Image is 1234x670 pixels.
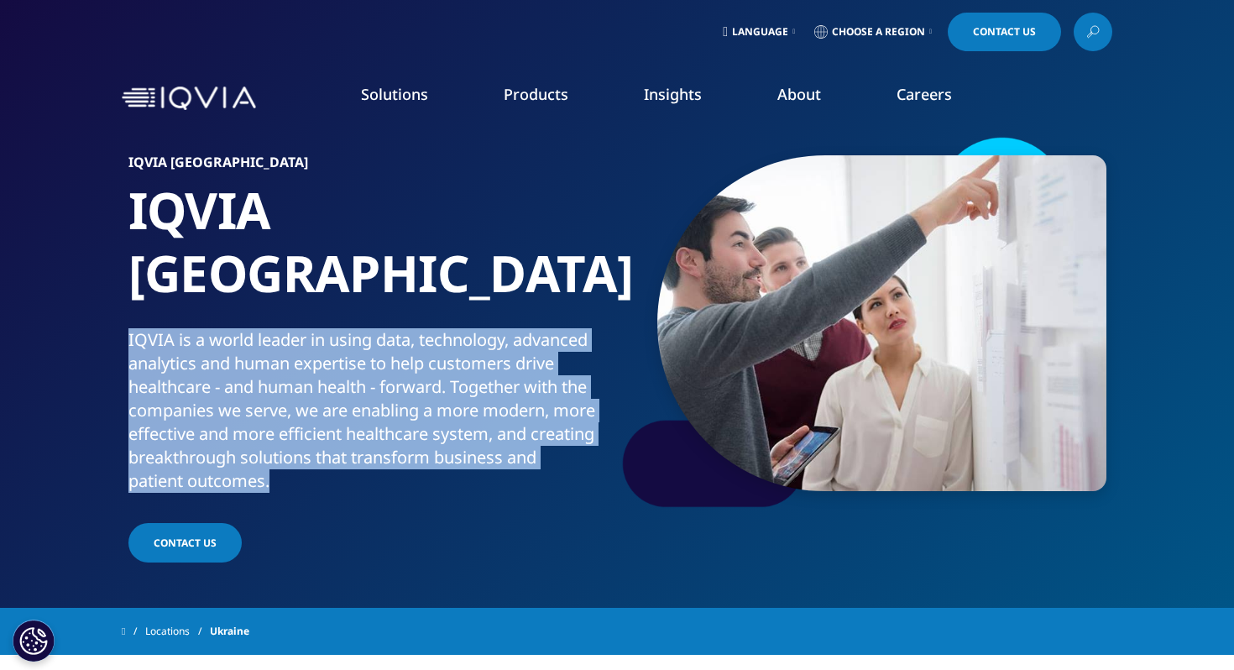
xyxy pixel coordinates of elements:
[210,616,249,646] span: Ukraine
[777,84,821,104] a: About
[128,179,611,328] h1: IQVIA [GEOGRAPHIC_DATA]
[657,155,1106,491] img: 181_man-showing-information.jpg
[973,27,1036,37] span: Contact Us
[263,59,1112,138] nav: Primary
[644,84,702,104] a: Insights
[504,84,568,104] a: Products
[122,86,256,111] img: IQVIA Healthcare Information Technology and Pharma Clinical Research Company
[897,84,952,104] a: Careers
[832,25,925,39] span: Choose a Region
[361,84,428,104] a: Solutions
[145,616,210,646] a: Locations
[13,620,55,662] button: Cookie Settings
[128,155,611,179] h6: IQVIA [GEOGRAPHIC_DATA]
[948,13,1061,51] a: Contact Us
[128,523,242,563] a: Contact Us
[154,536,217,550] span: Contact Us
[732,25,788,39] span: Language
[128,328,611,493] div: IQVIA is a world leader in using data, technology, advanced analytics and human expertise to help...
